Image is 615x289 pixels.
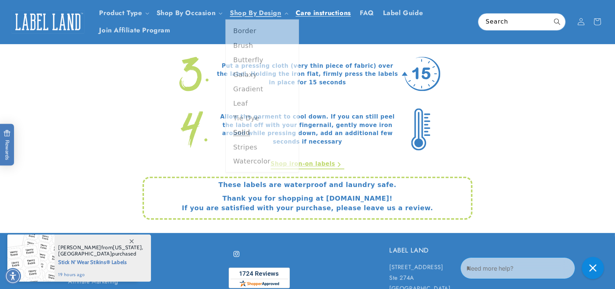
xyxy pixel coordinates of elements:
[99,8,142,18] a: Product Type
[6,230,93,252] iframe: Sign Up via Text for Offers
[226,26,299,40] a: Border
[226,127,299,142] a: Solid
[355,4,379,22] a: FAQ
[226,156,299,171] a: Watercolor
[58,271,143,278] span: 19 hours ago
[460,254,608,282] iframe: Gorgias Floating Chat
[379,4,428,22] a: Label Guide
[58,244,143,257] span: from , purchased
[68,275,118,289] a: Affiliate Marketing
[157,9,216,17] span: Shop By Occasion
[383,9,423,17] span: Label Guide
[271,160,344,170] a: Shop iron-on labels
[95,4,152,22] summary: Product Type
[146,180,469,190] p: These labels are waterproof and laundry safe.
[296,9,351,17] span: Care instructions
[8,8,88,36] a: Label Land
[226,142,299,156] a: Stripes
[226,98,299,113] a: Leaf
[226,84,299,98] a: Gradient
[398,49,444,99] img: 15 seconds timer
[171,49,217,99] img: Number 3
[146,194,469,213] p: Thank you for shopping at [DOMAIN_NAME]! If you are satisfied with your purchase, please leave us...
[291,4,355,22] a: Care instructions
[226,55,299,69] a: Butterfly
[226,40,299,55] a: Brush
[11,10,85,33] img: Label Land
[389,246,547,255] h2: LABEL LAND
[226,113,299,127] a: Tie Dye
[229,268,290,288] a: shopperapproved.com
[226,70,299,84] a: Galaxy
[99,26,171,35] span: Join Affiliate Program
[398,105,444,154] img: Cooldown temperature
[113,244,142,251] span: [US_STATE]
[549,14,565,30] button: Search
[217,62,398,87] p: Put a pressing cloth (very thin piece of fabric) over the label. Holding the iron flat, firmly pr...
[58,250,112,257] span: [GEOGRAPHIC_DATA]
[58,257,143,266] span: Stick N' Wear Stikins® Labels
[230,8,281,18] a: Shop By Design
[217,113,398,146] p: Allow the garment to cool down. If you can still peel the label off with your fingernail, gently ...
[152,4,226,22] summary: Shop By Occasion
[171,105,217,154] img: Number 4
[225,4,291,22] summary: Shop By Design
[4,130,10,160] span: Rewards
[360,9,374,17] span: FAQ
[95,22,175,39] a: Join Affiliate Program
[5,268,21,284] div: Accessibility Menu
